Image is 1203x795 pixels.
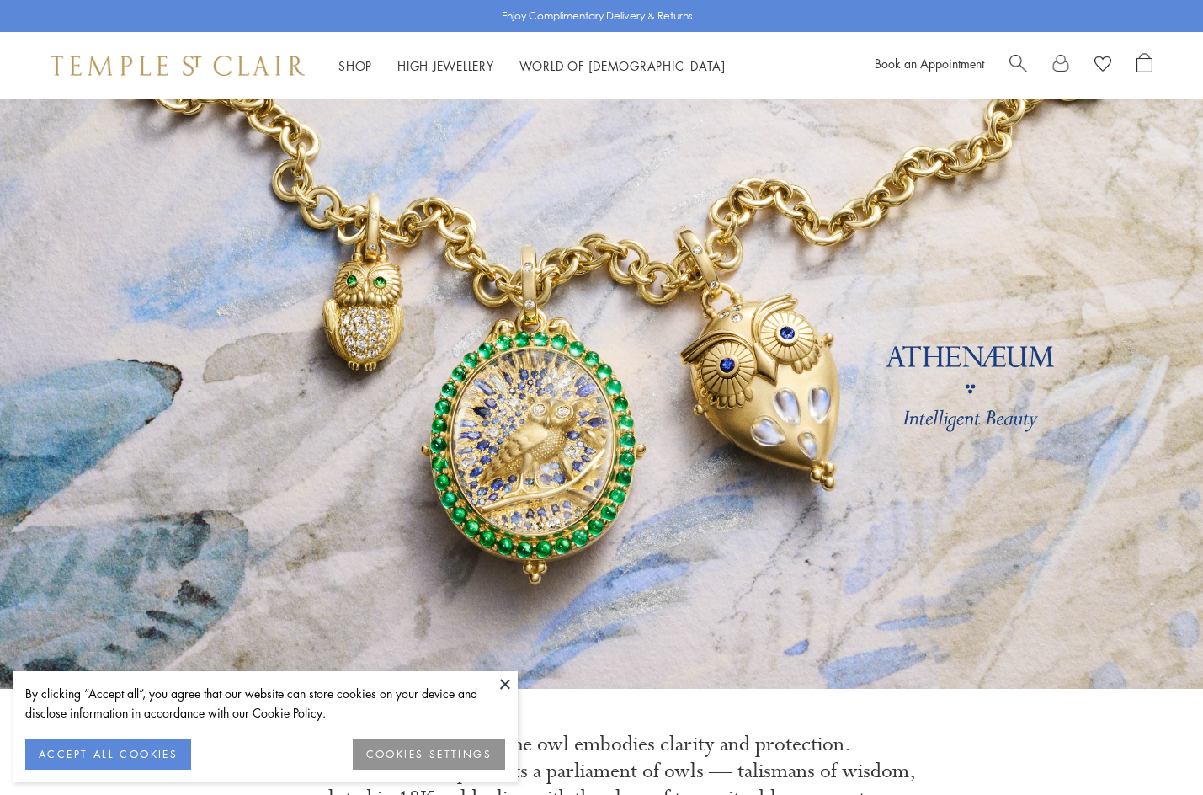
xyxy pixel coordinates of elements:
a: Search [1009,53,1027,78]
button: COOKIES SETTINGS [353,739,505,770]
a: World of [DEMOGRAPHIC_DATA]World of [DEMOGRAPHIC_DATA] [519,57,726,74]
iframe: Gorgias live chat messenger [1119,716,1186,778]
img: Temple St. Clair [51,56,305,76]
a: Open Shopping Bag [1136,53,1152,78]
button: ACCEPT ALL COOKIES [25,739,191,770]
div: By clicking “Accept all”, you agree that our website can store cookies on your device and disclos... [25,684,505,723]
p: Enjoy Complimentary Delivery & Returns [502,8,693,24]
a: View Wishlist [1094,53,1111,78]
a: High JewelleryHigh Jewellery [397,57,494,74]
a: ShopShop [338,57,372,74]
nav: Main navigation [338,56,726,77]
a: Book an Appointment [875,55,984,72]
